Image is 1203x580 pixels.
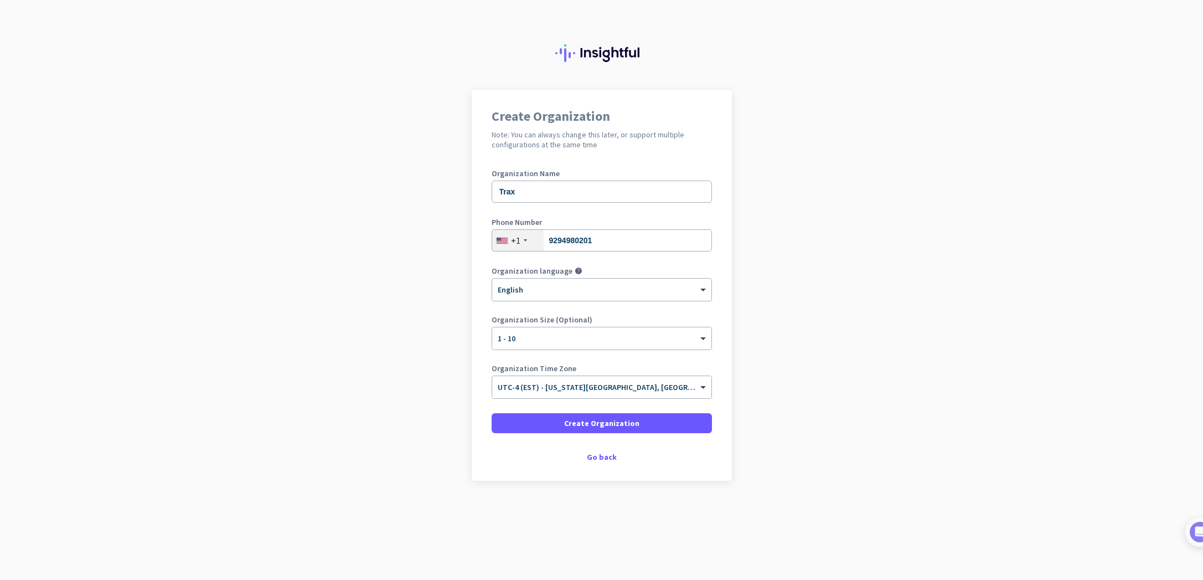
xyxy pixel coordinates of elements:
[492,130,712,150] h2: Note: You can always change this later, or support multiple configurations at the same time
[492,181,712,203] input: What is the name of your organization?
[492,365,712,372] label: Organization Time Zone
[575,267,582,275] i: help
[492,229,712,251] input: 201-555-0123
[492,413,712,433] button: Create Organization
[492,218,712,226] label: Phone Number
[492,110,712,123] h1: Create Organization
[564,418,639,429] span: Create Organization
[492,453,712,461] div: Go back
[492,267,572,275] label: Organization language
[555,44,648,62] img: Insightful
[492,316,712,324] label: Organization Size (Optional)
[492,170,712,177] label: Organization Name
[511,235,520,246] div: +1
